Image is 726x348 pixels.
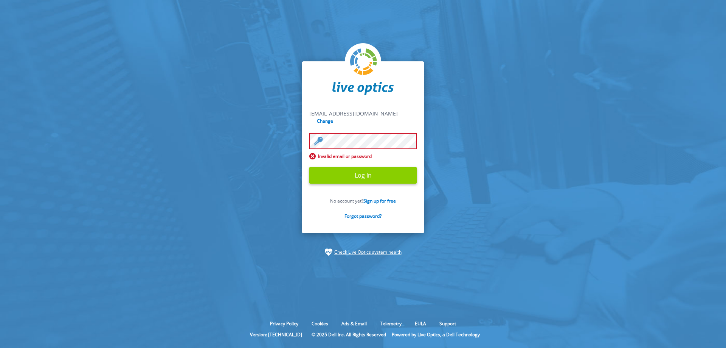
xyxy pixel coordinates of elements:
li: Powered by Live Optics, a Dell Technology [392,331,480,338]
span: [EMAIL_ADDRESS][DOMAIN_NAME] [309,110,398,117]
li: © 2025 Dell Inc. All Rights Reserved [308,331,390,338]
input: Log In [309,167,417,184]
a: Support [434,320,462,327]
a: EULA [409,320,432,327]
a: Check Live Optics system health [334,248,402,256]
a: Telemetry [374,320,407,327]
span: Invalid email or password [309,153,417,159]
img: liveoptics-word.svg [332,82,394,95]
img: liveoptics-logo.svg [350,48,377,76]
a: Cookies [306,320,334,327]
p: No account yet? [309,198,417,204]
a: Privacy Policy [264,320,304,327]
a: Ads & Email [336,320,372,327]
input: Change [315,117,335,125]
img: status-check-icon.svg [325,248,332,256]
li: Version: [TECHNICAL_ID] [246,331,306,338]
a: Forgot password? [344,213,382,219]
a: Sign up for free [363,198,396,204]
